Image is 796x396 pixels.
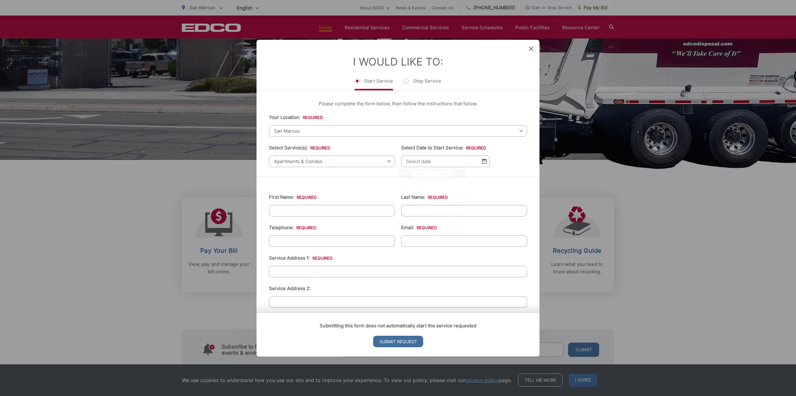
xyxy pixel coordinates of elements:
span: Thursday [431,183,434,186]
span: Apartments & Condos [269,156,395,167]
a: 6 [418,200,427,209]
label: Your Location: [269,115,323,120]
a: 16 [447,209,456,219]
label: Service Address 1: [269,255,332,261]
a: 1 [437,190,447,199]
span: 29 [408,190,418,199]
a: 15 [437,209,447,219]
a: 2 [447,190,456,199]
p: Please complete the form below, then follow the instructions that follow. [269,100,527,107]
label: Start Service [355,78,393,90]
a: 23 [447,219,456,228]
a: 9 [447,200,456,209]
span: Tuesday [411,183,415,186]
a: 10 [457,200,466,209]
a: 17 [457,209,466,219]
a: 28 [428,229,437,238]
a: 31 [457,229,466,238]
a: 5 [408,200,418,209]
a: 30 [447,229,456,238]
a: 19 [408,219,418,228]
select: Select month [411,171,437,178]
span: Friday [440,183,444,186]
span: Saturday [450,183,453,186]
label: Select Service(s): [269,145,330,151]
span: 30 [418,190,427,199]
label: Select Date to Start Service: [401,145,486,151]
a: 27 [418,229,427,238]
a: 29 [437,229,447,238]
select: Select year [437,171,454,178]
span: 31 [428,190,437,199]
span: Monday [401,183,405,186]
a: Prev [399,169,408,178]
label: Service Address 2: [269,286,311,291]
a: 7 [428,200,437,209]
a: Next [457,169,466,178]
span: Wednesday [421,183,425,186]
a: 14 [428,209,437,219]
span: Sunday [460,183,463,186]
strong: Submitting this form does not automatically start the service requested [320,323,476,329]
a: 21 [428,219,437,228]
input: Submit Request [373,336,423,347]
span: San Marcos [269,125,527,137]
label: I Would Like To: [353,55,443,68]
a: 22 [437,219,447,228]
label: Telephone: [269,225,316,230]
a: 18 [399,219,408,228]
a: 26 [408,229,418,238]
a: 12 [408,209,418,219]
img: Select date [482,159,487,164]
a: 13 [418,209,427,219]
a: 25 [399,229,408,238]
a: 8 [437,200,447,209]
a: 4 [399,200,408,209]
a: 3 [457,190,466,199]
label: Stop Service [404,78,441,90]
a: 11 [399,209,408,219]
span: 28 [399,190,408,199]
a: 20 [418,219,427,228]
a: 24 [457,219,466,228]
label: First Name: [269,194,317,200]
input: Select date [401,156,490,167]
